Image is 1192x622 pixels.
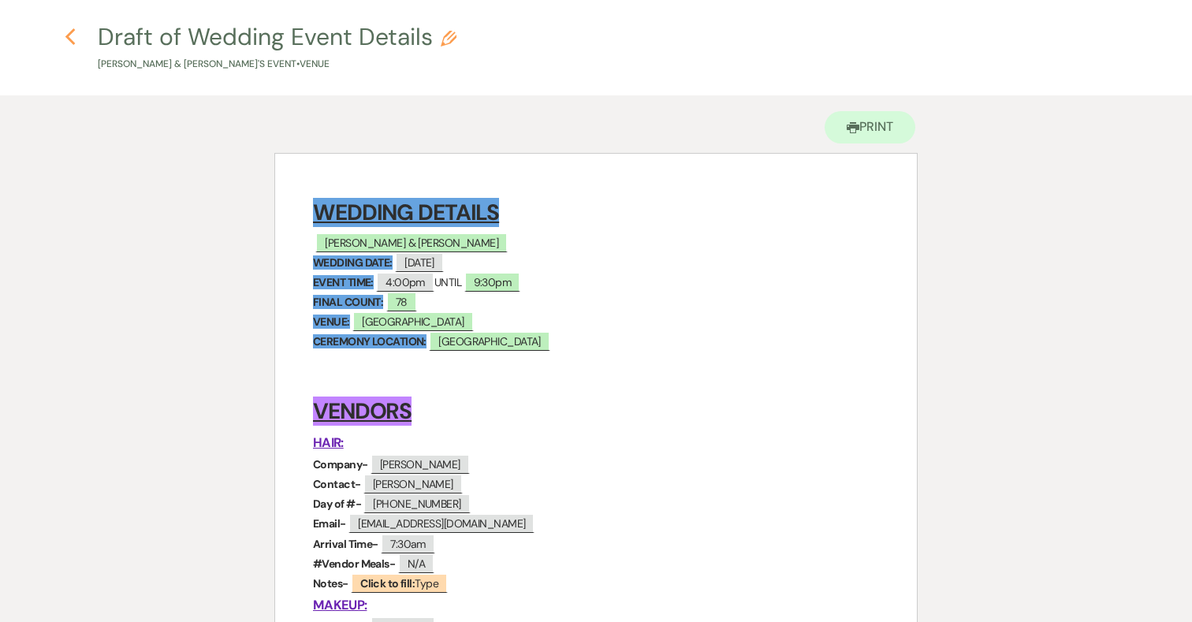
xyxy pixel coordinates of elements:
[381,534,435,553] span: 7:30am
[386,292,417,311] span: 78
[98,25,456,72] button: Draft of Wedding Event Details[PERSON_NAME] & [PERSON_NAME]'s Event•Venue
[313,576,348,590] strong: Notes-
[313,198,499,227] u: WEDDING DETAILS
[313,434,344,451] u: HAIR:
[313,457,368,471] strong: Company-
[313,255,393,270] strong: WEDDING DATE:
[371,454,470,474] span: [PERSON_NAME]
[363,474,463,494] span: [PERSON_NAME]
[315,233,508,252] span: [PERSON_NAME] & [PERSON_NAME]
[313,516,346,531] strong: Email-
[313,597,367,613] u: MAKEUP:
[398,553,434,573] span: N/A
[363,494,470,513] span: [PHONE_NUMBER]
[313,477,361,491] strong: Contact-
[313,273,879,292] p: UNTIL
[313,537,378,551] strong: Arrival Time-
[313,275,374,289] strong: EVENT TIME:
[313,397,412,426] u: VENDORS
[360,576,415,590] b: Click to fill:
[313,315,350,329] strong: VENUE:
[376,272,434,292] span: 4:00pm
[313,295,383,309] strong: FINAL COUNT:
[825,111,915,143] button: Print
[313,497,361,511] strong: Day of #-
[352,311,473,331] span: [GEOGRAPHIC_DATA]
[429,331,549,351] span: [GEOGRAPHIC_DATA]
[313,557,395,571] strong: #Vendor Meals-
[395,252,444,272] span: [DATE]
[351,573,448,593] span: Type
[464,272,521,292] span: 9:30pm
[313,334,427,348] strong: CEREMONY LOCATION:
[98,57,456,72] p: [PERSON_NAME] & [PERSON_NAME]'s Event • Venue
[348,513,535,533] span: [EMAIL_ADDRESS][DOMAIN_NAME]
